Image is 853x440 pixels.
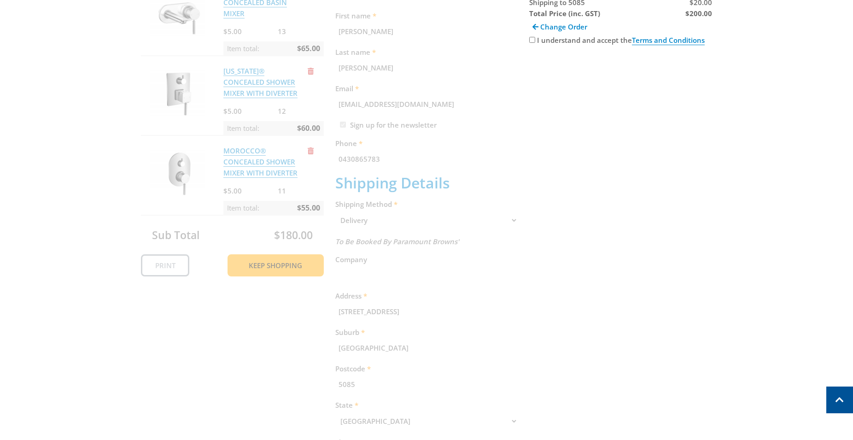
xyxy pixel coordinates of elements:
[540,22,587,31] span: Change Order
[537,35,705,45] label: I understand and accept the
[529,19,590,35] a: Change Order
[632,35,705,45] a: Terms and Conditions
[529,37,535,43] input: Please accept the terms and conditions.
[529,9,600,18] strong: Total Price (inc. GST)
[685,9,712,18] strong: $200.00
